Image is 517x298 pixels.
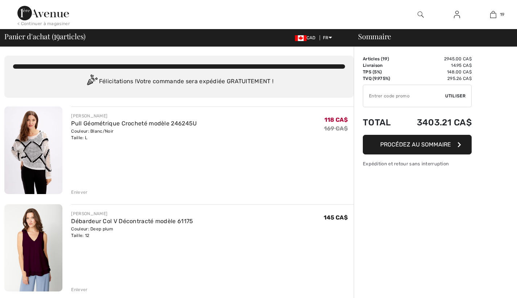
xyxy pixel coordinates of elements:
div: [PERSON_NAME] [71,113,197,119]
a: Pull Géométrique Crocheté modèle 246245U [71,120,197,127]
span: 19 [382,56,387,61]
div: Expédition et retour sans interruption [363,160,472,167]
img: Pull Géométrique Crocheté modèle 246245U [4,106,62,194]
input: Code promo [363,85,445,107]
a: Débardeur Col V Décontracté modèle 61175 [71,218,193,225]
td: 3403.21 CA$ [400,110,472,135]
img: recherche [418,10,424,19]
span: FR [323,35,332,40]
div: Sommaire [349,33,513,40]
a: Se connecter [448,10,466,19]
div: Couleur: Blanc/Noir Taille: L [71,128,197,141]
div: Enlever [71,286,87,293]
button: Procédez au sommaire [363,135,472,154]
span: 118 CA$ [324,116,348,123]
span: 19 [54,31,60,40]
img: Congratulation2.svg [85,74,99,89]
td: 14.95 CA$ [400,62,472,69]
a: 19 [475,10,511,19]
div: Félicitations ! Votre commande sera expédiée GRATUITEMENT ! [13,74,345,89]
td: TPS (5%) [363,69,400,75]
img: Canadian Dollar [295,35,307,41]
span: 19 [500,11,505,18]
td: Articles ( ) [363,56,400,62]
td: Livraison [363,62,400,69]
img: Mon panier [490,10,496,19]
span: Procédez au sommaire [380,141,451,148]
div: < Continuer à magasiner [17,20,70,27]
img: Mes infos [454,10,460,19]
td: 148.00 CA$ [400,69,472,75]
span: Utiliser [445,93,465,99]
span: 145 CA$ [324,214,348,221]
span: Panier d'achat ( articles) [4,33,86,40]
td: 2945.00 CA$ [400,56,472,62]
img: 1ère Avenue [17,6,69,20]
img: Débardeur Col V Décontracté modèle 61175 [4,204,62,292]
div: Couleur: Deep plum Taille: 12 [71,226,193,239]
s: 169 CA$ [324,125,348,132]
td: 295.26 CA$ [400,75,472,82]
div: [PERSON_NAME] [71,210,193,217]
span: CAD [295,35,319,40]
td: Total [363,110,400,135]
td: TVQ (9.975%) [363,75,400,82]
div: Enlever [71,189,87,196]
